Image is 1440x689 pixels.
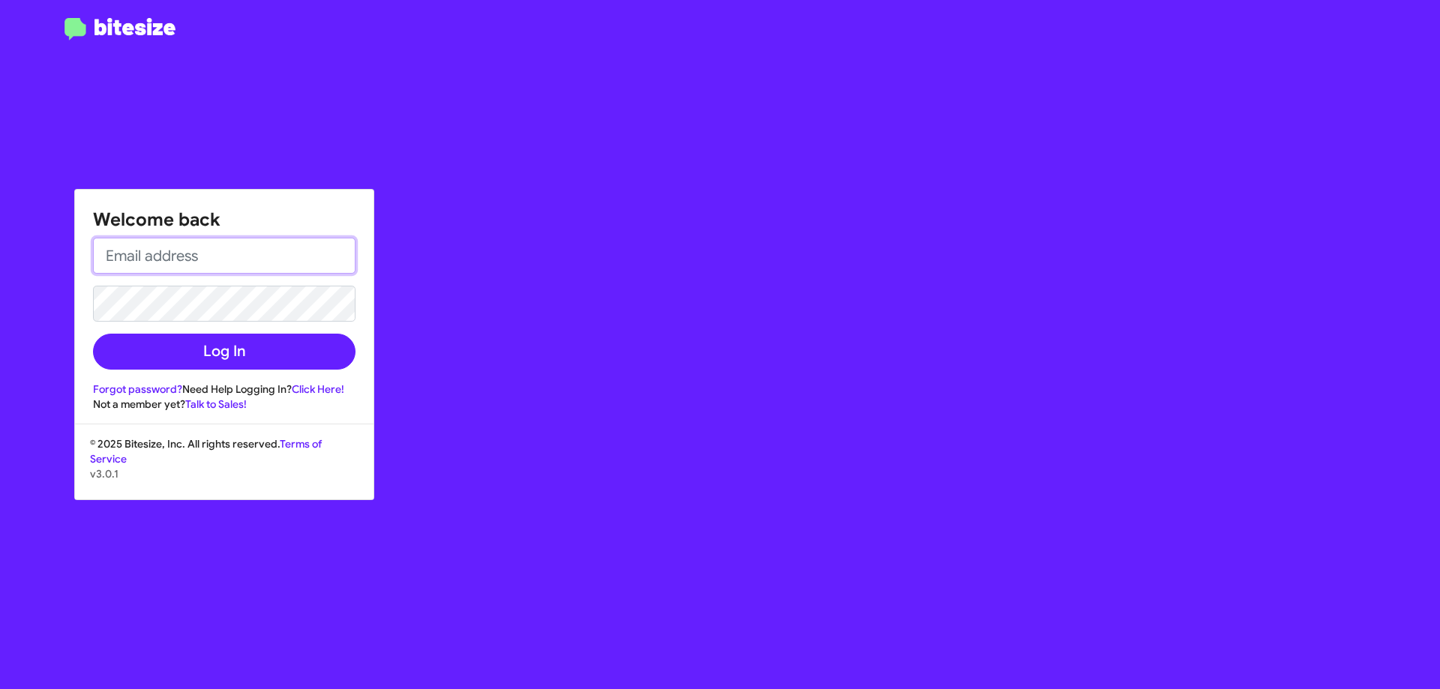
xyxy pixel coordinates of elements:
[93,334,355,370] button: Log In
[75,436,373,499] div: © 2025 Bitesize, Inc. All rights reserved.
[93,382,355,397] div: Need Help Logging In?
[93,208,355,232] h1: Welcome back
[185,397,247,411] a: Talk to Sales!
[93,382,182,396] a: Forgot password?
[93,238,355,274] input: Email address
[292,382,344,396] a: Click Here!
[90,466,358,481] p: v3.0.1
[93,397,355,412] div: Not a member yet?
